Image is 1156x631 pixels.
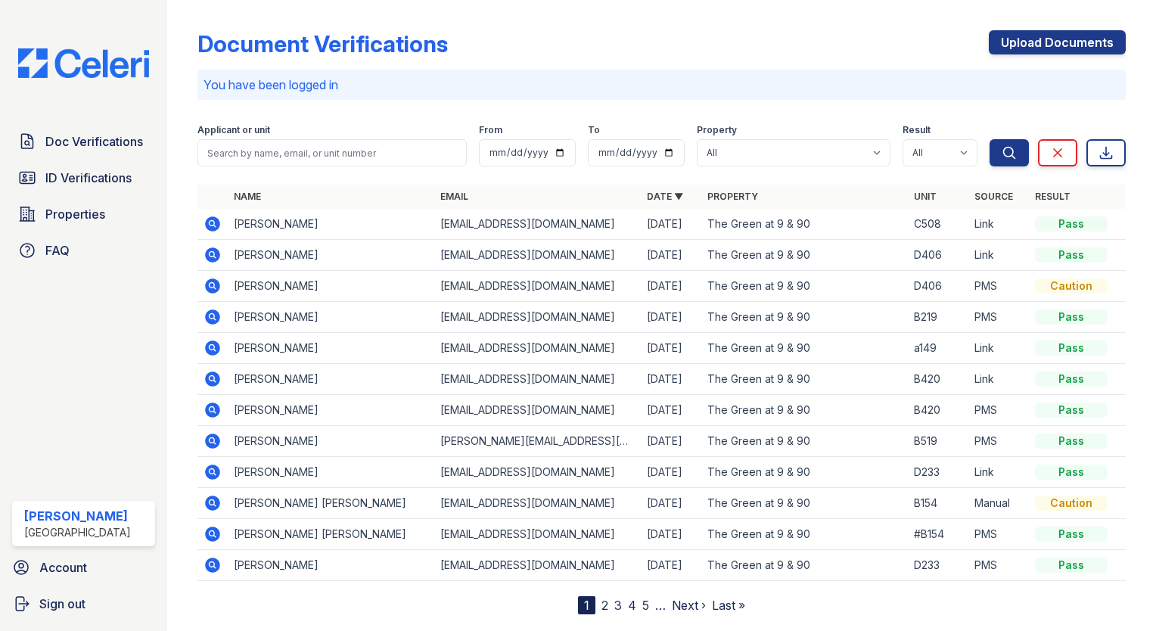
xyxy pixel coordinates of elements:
[641,209,701,240] td: [DATE]
[701,364,908,395] td: The Green at 9 & 90
[228,426,434,457] td: [PERSON_NAME]
[968,302,1029,333] td: PMS
[1035,403,1108,418] div: Pass
[614,598,622,613] a: 3
[908,550,968,581] td: D233
[601,598,608,613] a: 2
[908,209,968,240] td: C508
[204,76,1120,94] p: You have been logged in
[228,457,434,488] td: [PERSON_NAME]
[1035,216,1108,232] div: Pass
[641,364,701,395] td: [DATE]
[701,333,908,364] td: The Green at 9 & 90
[968,333,1029,364] td: Link
[1035,496,1108,511] div: Caution
[197,124,270,136] label: Applicant or unit
[228,550,434,581] td: [PERSON_NAME]
[1035,434,1108,449] div: Pass
[968,240,1029,271] td: Link
[701,395,908,426] td: The Green at 9 & 90
[1035,527,1108,542] div: Pass
[1035,340,1108,356] div: Pass
[440,191,468,202] a: Email
[45,132,143,151] span: Doc Verifications
[6,552,161,583] a: Account
[701,302,908,333] td: The Green at 9 & 90
[968,209,1029,240] td: Link
[6,48,161,78] img: CE_Logo_Blue-a8612792a0a2168367f1c8372b55b34899dd931a85d93a1a3d3e32e68fde9ad4.png
[641,457,701,488] td: [DATE]
[908,488,968,519] td: B154
[1035,465,1108,480] div: Pass
[479,124,502,136] label: From
[12,163,155,193] a: ID Verifications
[701,488,908,519] td: The Green at 9 & 90
[228,519,434,550] td: [PERSON_NAME] [PERSON_NAME]
[45,205,105,223] span: Properties
[641,271,701,302] td: [DATE]
[701,271,908,302] td: The Green at 9 & 90
[672,598,706,613] a: Next ›
[228,209,434,240] td: [PERSON_NAME]
[24,507,131,525] div: [PERSON_NAME]
[1035,558,1108,573] div: Pass
[968,519,1029,550] td: PMS
[24,525,131,540] div: [GEOGRAPHIC_DATA]
[701,457,908,488] td: The Green at 9 & 90
[701,426,908,457] td: The Green at 9 & 90
[628,598,636,613] a: 4
[989,30,1126,54] a: Upload Documents
[234,191,261,202] a: Name
[701,550,908,581] td: The Green at 9 & 90
[228,271,434,302] td: [PERSON_NAME]
[228,240,434,271] td: [PERSON_NAME]
[12,199,155,229] a: Properties
[655,596,666,614] span: …
[968,488,1029,519] td: Manual
[707,191,758,202] a: Property
[434,426,641,457] td: [PERSON_NAME][EMAIL_ADDRESS][DOMAIN_NAME]
[641,333,701,364] td: [DATE]
[12,126,155,157] a: Doc Verifications
[434,550,641,581] td: [EMAIL_ADDRESS][DOMAIN_NAME]
[1035,309,1108,325] div: Pass
[434,333,641,364] td: [EMAIL_ADDRESS][DOMAIN_NAME]
[712,598,745,613] a: Last »
[641,302,701,333] td: [DATE]
[908,333,968,364] td: a149
[228,333,434,364] td: [PERSON_NAME]
[12,235,155,266] a: FAQ
[434,519,641,550] td: [EMAIL_ADDRESS][DOMAIN_NAME]
[1035,278,1108,294] div: Caution
[434,209,641,240] td: [EMAIL_ADDRESS][DOMAIN_NAME]
[45,241,70,260] span: FAQ
[641,550,701,581] td: [DATE]
[908,519,968,550] td: #B154
[578,596,595,614] div: 1
[228,488,434,519] td: [PERSON_NAME] [PERSON_NAME]
[434,457,641,488] td: [EMAIL_ADDRESS][DOMAIN_NAME]
[39,558,87,577] span: Account
[914,191,937,202] a: Unit
[434,302,641,333] td: [EMAIL_ADDRESS][DOMAIN_NAME]
[697,124,737,136] label: Property
[45,169,132,187] span: ID Verifications
[908,302,968,333] td: B219
[908,426,968,457] td: B519
[908,364,968,395] td: B420
[908,395,968,426] td: B420
[968,395,1029,426] td: PMS
[701,209,908,240] td: The Green at 9 & 90
[908,240,968,271] td: D406
[434,395,641,426] td: [EMAIL_ADDRESS][DOMAIN_NAME]
[642,598,649,613] a: 5
[903,124,931,136] label: Result
[228,395,434,426] td: [PERSON_NAME]
[968,271,1029,302] td: PMS
[974,191,1013,202] a: Source
[641,395,701,426] td: [DATE]
[968,364,1029,395] td: Link
[641,519,701,550] td: [DATE]
[434,364,641,395] td: [EMAIL_ADDRESS][DOMAIN_NAME]
[908,457,968,488] td: D233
